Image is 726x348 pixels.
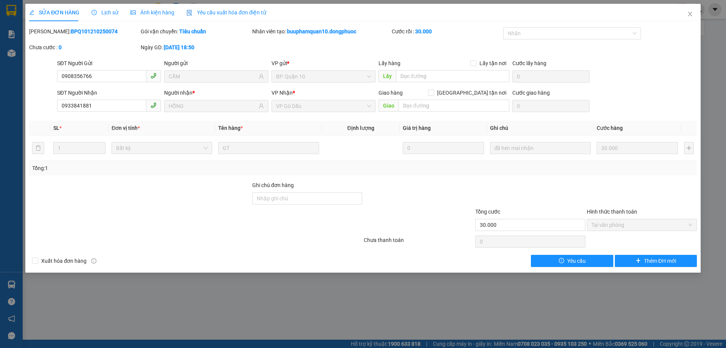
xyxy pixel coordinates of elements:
button: Close [679,4,701,25]
span: Thêm ĐH mới [644,257,676,265]
input: Tên người nhận [169,102,257,110]
span: clock-circle [92,10,97,15]
span: SỬA ĐƠN HÀNG [29,9,79,16]
input: Ghi Chú [490,142,591,154]
span: Giao hàng [379,90,403,96]
b: 0 [59,44,62,50]
img: icon [186,10,192,16]
input: Ghi chú đơn hàng [252,192,362,204]
span: phone [150,73,157,79]
div: VP gửi [271,59,375,67]
span: VP Gò Dầu [276,100,371,112]
div: Người nhận [164,89,268,97]
span: picture [130,10,136,15]
span: Lấy tận nơi [476,59,509,67]
span: Giao [379,100,399,112]
label: Cước lấy hàng [512,60,546,66]
span: exclamation-circle [559,258,564,264]
button: plus [684,142,694,154]
input: Dọc đường [399,100,509,112]
div: Tổng: 1 [32,164,280,172]
input: Cước giao hàng [512,100,589,112]
th: Ghi chú [487,121,594,136]
span: close [687,11,693,17]
span: edit [29,10,34,15]
b: 30.000 [415,28,432,34]
span: phone [150,102,157,108]
b: Tiêu chuẩn [179,28,206,34]
div: Gói vận chuyển: [141,27,251,36]
span: Xuất hóa đơn hàng [38,257,90,265]
span: SL [53,125,59,131]
span: user [259,103,264,109]
span: Giá trị hàng [403,125,431,131]
span: Tổng cước [475,209,500,215]
input: 0 [597,142,678,154]
button: exclamation-circleYêu cầu [531,255,613,267]
span: Cước hàng [597,125,623,131]
span: Lấy [379,70,396,82]
span: info-circle [91,258,96,264]
input: Cước lấy hàng [512,70,589,83]
span: plus [636,258,641,264]
span: Đơn vị tính [112,125,140,131]
span: Lịch sử [92,9,118,16]
input: 0 [403,142,484,154]
div: [PERSON_NAME]: [29,27,139,36]
span: Định lượng [347,125,374,131]
span: Yêu cầu [567,257,586,265]
label: Cước giao hàng [512,90,550,96]
input: Dọc đường [396,70,509,82]
span: Ảnh kiện hàng [130,9,174,16]
input: Tên người gửi [169,72,257,81]
button: delete [32,142,44,154]
div: Chưa cước : [29,43,139,51]
input: VD: Bàn, Ghế [218,142,319,154]
span: Bất kỳ [116,142,208,154]
label: Ghi chú đơn hàng [252,182,294,188]
label: Hình thức thanh toán [587,209,637,215]
b: BPQ101210250074 [71,28,118,34]
div: Chưa thanh toán [363,236,475,249]
div: Nhân viên tạo: [252,27,390,36]
div: Cước rồi : [392,27,502,36]
span: BP. Quận 10 [276,71,371,82]
span: Tại văn phòng [591,219,692,231]
span: Tên hàng [218,125,243,131]
span: user [259,74,264,79]
span: VP Nhận [271,90,293,96]
button: plusThêm ĐH mới [615,255,697,267]
div: SĐT Người Nhận [57,89,161,97]
div: Ngày GD: [141,43,251,51]
span: Yêu cầu xuất hóa đơn điện tử [186,9,266,16]
b: buuphamquan10.dongphuoc [287,28,356,34]
div: SĐT Người Gửi [57,59,161,67]
div: Người gửi [164,59,268,67]
span: [GEOGRAPHIC_DATA] tận nơi [434,89,509,97]
b: [DATE] 18:50 [164,44,194,50]
span: Lấy hàng [379,60,400,66]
